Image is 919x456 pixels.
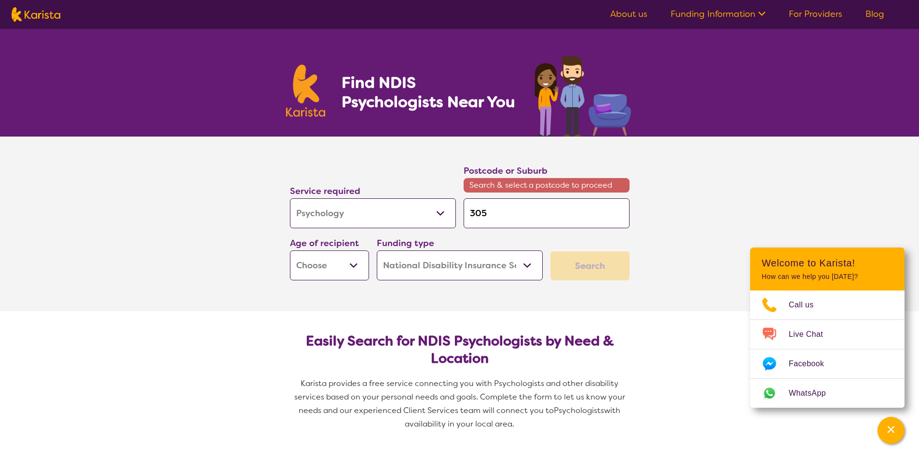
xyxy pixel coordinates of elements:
[671,8,766,20] a: Funding Information
[342,73,520,111] h1: Find NDIS Psychologists Near You
[750,379,905,408] a: Web link opens in a new tab.
[286,65,326,117] img: Karista logo
[789,298,825,312] span: Call us
[762,273,893,281] p: How can we help you [DATE]?
[290,185,360,197] label: Service required
[464,165,548,177] label: Postcode or Suburb
[464,178,630,193] span: Search & select a postcode to proceed
[294,378,627,415] span: Karista provides a free service connecting you with Psychologists and other disability services b...
[554,405,604,415] span: Psychologists
[750,248,905,408] div: Channel Menu
[789,386,837,401] span: WhatsApp
[377,237,434,249] label: Funding type
[464,198,630,228] input: Type
[298,332,622,367] h2: Easily Search for NDIS Psychologists by Need & Location
[750,290,905,408] ul: Choose channel
[290,237,359,249] label: Age of recipient
[865,8,884,20] a: Blog
[12,7,60,22] img: Karista logo
[789,8,842,20] a: For Providers
[789,357,836,371] span: Facebook
[531,52,633,137] img: psychology
[878,417,905,444] button: Channel Menu
[789,327,835,342] span: Live Chat
[762,257,893,269] h2: Welcome to Karista!
[610,8,647,20] a: About us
